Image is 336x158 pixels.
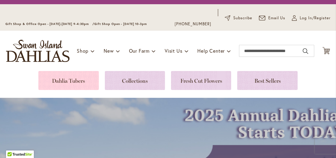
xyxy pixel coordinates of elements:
[292,15,331,21] a: Log In/Register
[5,22,94,26] span: Gift Shop & Office Open - [DATE]-[DATE] 9-4:30pm /
[175,21,211,27] a: [PHONE_NUMBER]
[259,15,286,21] a: Email Us
[129,48,150,54] span: Our Farm
[268,15,286,21] span: Email Us
[6,40,69,62] a: store logo
[104,48,114,54] span: New
[197,48,225,54] span: Help Center
[233,15,252,21] span: Subscribe
[225,15,252,21] a: Subscribe
[300,15,331,21] span: Log In/Register
[94,22,147,26] span: Gift Shop Open - [DATE] 10-3pm
[165,48,182,54] span: Visit Us
[77,48,89,54] span: Shop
